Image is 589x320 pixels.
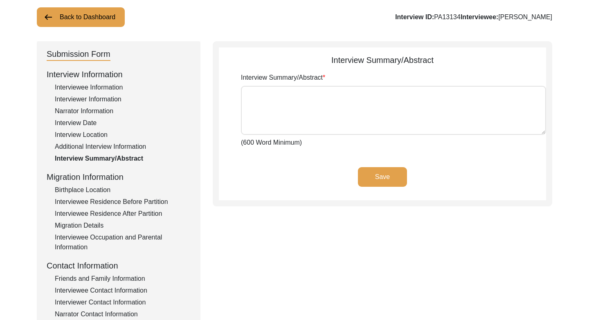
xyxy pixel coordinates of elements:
button: Back to Dashboard [37,7,125,27]
div: Interviewee Occupation and Parental Information [55,233,191,252]
div: Contact Information [47,260,191,272]
div: Interviewee Residence Before Partition [55,197,191,207]
div: Interview Location [55,130,191,140]
div: Submission Form [47,48,110,61]
div: Interview Summary/Abstract [55,154,191,163]
div: Migration Details [55,221,191,230]
div: Interviewee Information [55,83,191,92]
div: Interviewer Contact Information [55,298,191,307]
div: Interviewee Residence After Partition [55,209,191,219]
div: Migration Information [47,171,191,183]
div: Interviewer Information [55,94,191,104]
div: (600 Word Minimum) [241,73,546,148]
div: Narrator Information [55,106,191,116]
div: Interviewee Contact Information [55,286,191,295]
div: Birthplace Location [55,185,191,195]
div: Interview Date [55,118,191,128]
button: Save [358,167,407,187]
div: Additional Interview Information [55,142,191,152]
div: Narrator Contact Information [55,309,191,319]
div: PA13134 [PERSON_NAME] [395,12,552,22]
div: Friends and Family Information [55,274,191,284]
img: arrow-left.png [43,12,53,22]
b: Interviewee: [461,13,498,20]
label: Interview Summary/Abstract [241,73,325,83]
div: Interview Information [47,68,191,81]
div: Interview Summary/Abstract [219,54,546,66]
b: Interview ID: [395,13,434,20]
